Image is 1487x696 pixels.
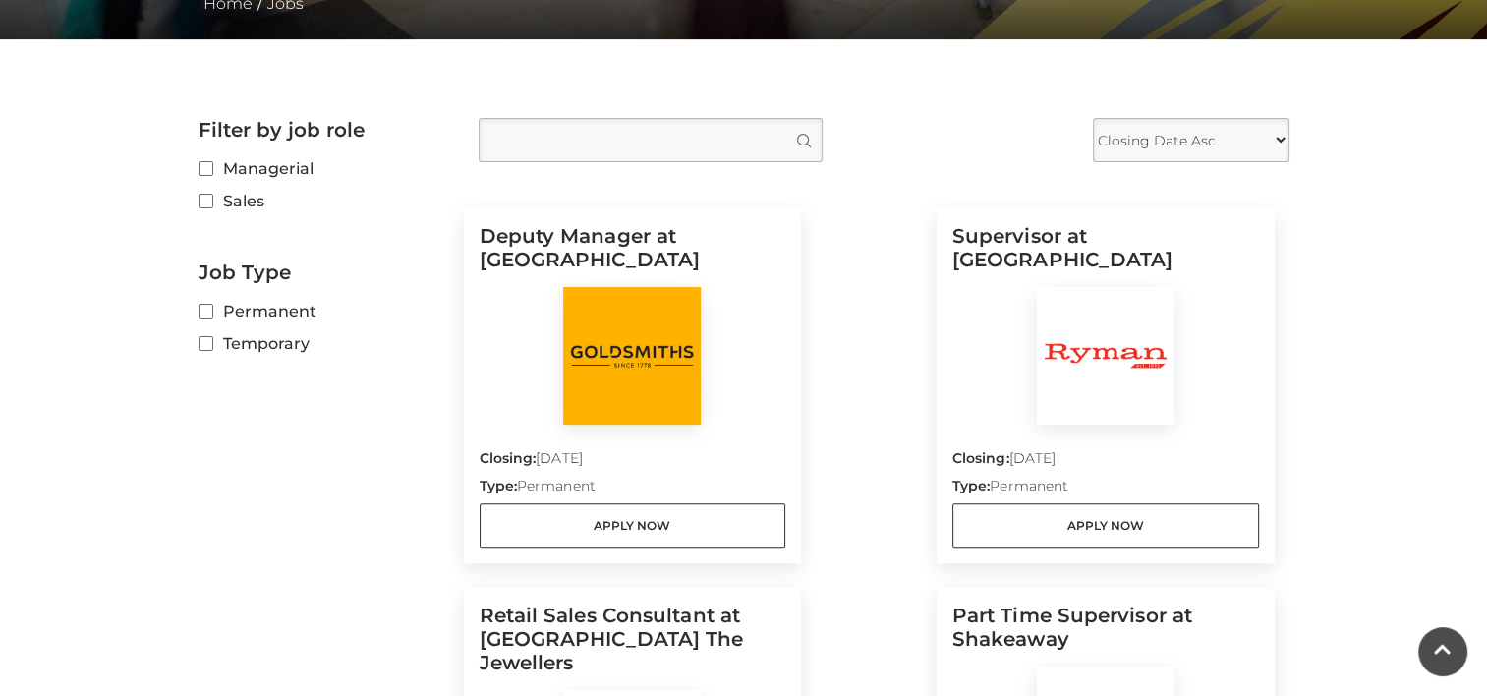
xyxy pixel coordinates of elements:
[1037,287,1174,425] img: Ryman
[199,156,449,181] label: Managerial
[199,261,449,284] h2: Job Type
[480,477,517,494] strong: Type:
[952,477,990,494] strong: Type:
[952,476,1259,503] p: Permanent
[480,476,786,503] p: Permanent
[199,331,449,356] label: Temporary
[480,604,786,690] h5: Retail Sales Consultant at [GEOGRAPHIC_DATA] The Jewellers
[480,448,786,476] p: [DATE]
[952,503,1259,548] a: Apply Now
[952,448,1259,476] p: [DATE]
[952,604,1259,667] h5: Part Time Supervisor at Shakeaway
[199,299,449,323] label: Permanent
[952,224,1259,287] h5: Supervisor at [GEOGRAPHIC_DATA]
[563,287,701,425] img: Goldsmiths
[480,449,537,467] strong: Closing:
[199,189,449,213] label: Sales
[480,224,786,287] h5: Deputy Manager at [GEOGRAPHIC_DATA]
[480,503,786,548] a: Apply Now
[199,118,449,142] h2: Filter by job role
[952,449,1009,467] strong: Closing:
